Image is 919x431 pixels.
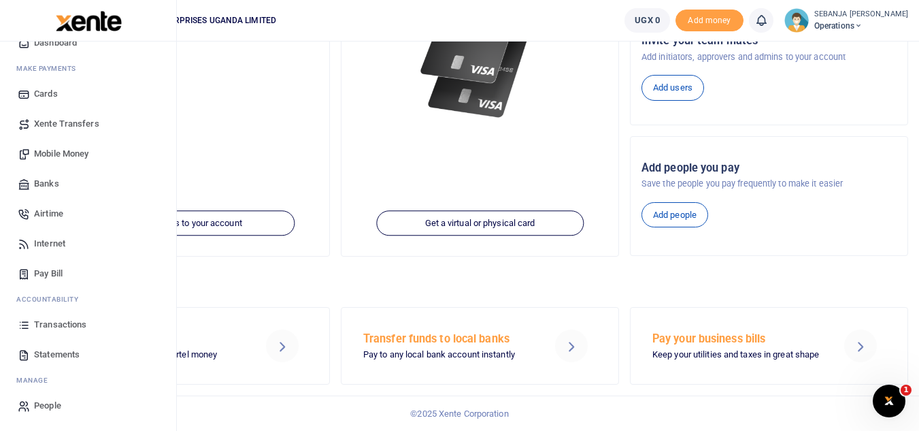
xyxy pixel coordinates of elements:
[34,36,77,50] span: Dashboard
[34,207,63,221] span: Airtime
[376,210,584,236] a: Get a virtual or physical card
[11,229,165,259] a: Internet
[11,109,165,139] a: Xente Transfers
[784,8,809,33] img: profile-user
[363,332,535,346] h5: Transfer funds to local banks
[56,11,122,31] img: logo-large
[641,177,897,191] p: Save the people you pay frequently to make it easier
[34,177,59,191] span: Banks
[652,332,824,346] h5: Pay your business bills
[675,10,743,32] li: Toup your wallet
[11,199,165,229] a: Airtime
[34,117,99,131] span: Xente Transfers
[11,340,165,370] a: Statements
[11,289,165,310] li: Ac
[34,348,80,362] span: Statements
[873,385,905,417] iframe: Intercom live chat
[363,348,535,362] p: Pay to any local bank account instantly
[11,169,165,199] a: Banks
[675,14,743,25] a: Add money
[34,87,58,101] span: Cards
[23,63,76,74] span: ake Payments
[82,14,282,27] span: [PERSON_NAME] ENTERPRISES UGANDA LIMITED
[34,237,65,251] span: Internet
[34,399,61,413] span: People
[641,50,897,64] p: Add initiators, approvers and admins to your account
[641,75,704,101] a: Add users
[630,307,908,385] a: Pay your business bills Keep your utilities and taxes in great shape
[11,79,165,109] a: Cards
[341,307,619,385] a: Transfer funds to local banks Pay to any local bank account instantly
[814,9,908,20] small: SEBANJA [PERSON_NAME]
[11,391,165,421] a: People
[11,139,165,169] a: Mobile Money
[624,8,670,33] a: UGX 0
[635,14,660,27] span: UGX 0
[641,202,708,228] a: Add people
[34,318,86,332] span: Transactions
[87,210,295,236] a: Add funds to your account
[675,10,743,32] span: Add money
[652,348,824,362] p: Keep your utilities and taxes in great shape
[34,267,63,281] span: Pay Bill
[54,15,122,25] a: logo-small logo-large logo-large
[23,375,48,385] span: anage
[11,259,165,289] a: Pay Bill
[11,58,165,79] li: M
[11,310,165,340] a: Transactions
[34,147,88,161] span: Mobile Money
[619,8,675,33] li: Wallet ballance
[901,385,912,396] span: 1
[52,274,908,289] h4: Make a transaction
[784,8,908,33] a: profile-user SEBANJA [PERSON_NAME] Operations
[11,28,165,58] a: Dashboard
[11,370,165,391] li: M
[814,20,908,32] span: Operations
[52,307,330,385] a: Send Mobile Money MTN mobile money and Airtel money
[27,294,78,304] span: countability
[641,161,897,175] h5: Add people you pay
